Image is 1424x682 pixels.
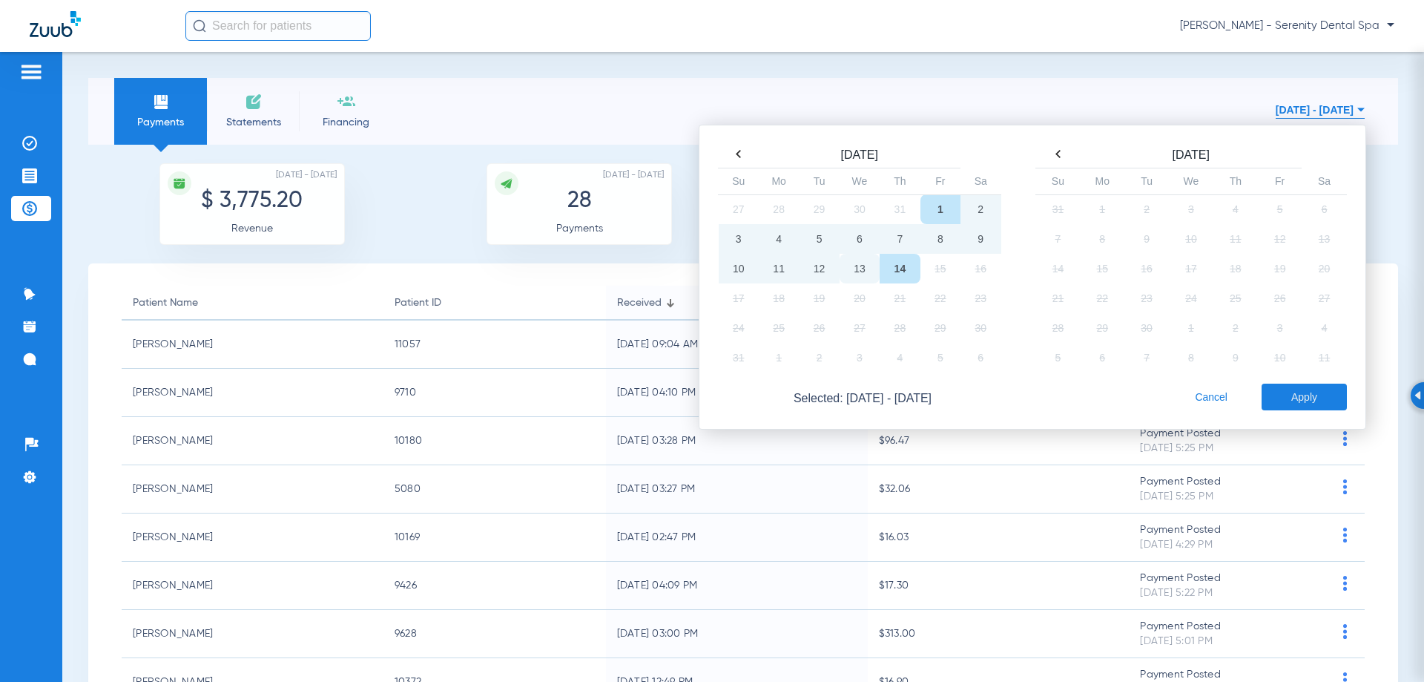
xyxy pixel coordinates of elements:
[395,295,595,311] div: Patient ID
[1140,573,1221,583] span: Payment Posted
[383,321,606,369] td: 11057
[122,369,383,417] td: [PERSON_NAME]
[383,369,606,417] td: 9710
[122,465,383,514] td: [PERSON_NAME]
[868,610,1130,658] td: $313.00
[1140,525,1221,535] span: Payment Posted
[1336,624,1354,639] img: group-dot-blue.svg
[1336,528,1354,542] img: group-dot-blue.svg
[383,514,606,562] td: 10169
[133,295,372,311] div: Patient Name
[276,168,337,183] span: [DATE] - [DATE]
[1276,95,1365,125] button: [DATE] - [DATE]
[152,93,170,111] img: payments icon
[868,465,1130,514] td: $32.06
[759,144,960,168] th: [DATE]
[603,168,664,183] span: [DATE] - [DATE]
[245,93,263,111] img: invoices icon
[1262,384,1347,410] button: Apply
[311,115,381,130] span: Financing
[617,295,662,311] div: Received
[868,514,1130,562] td: $16.03
[1140,428,1221,439] span: Payment Posted
[714,391,1011,406] span: Selected: [DATE] - [DATE]
[1140,491,1213,502] span: [DATE] 5:25 PM
[1336,479,1354,494] img: group-dot-blue.svg
[122,417,383,465] td: [PERSON_NAME]
[606,562,868,610] td: [DATE] 04:09 PM
[1140,636,1213,646] span: [DATE] 5:01 PM
[617,295,857,311] div: Received
[218,115,289,130] span: Statements
[606,514,868,562] td: [DATE] 02:47 PM
[868,562,1130,610] td: $17.30
[122,562,383,610] td: [PERSON_NAME]
[1180,19,1394,33] span: [PERSON_NAME] - Serenity Dental Spa
[125,115,196,130] span: Payments
[1336,576,1354,591] img: group-dot-blue.svg
[606,610,868,658] td: [DATE] 03:00 PM
[1336,431,1354,446] img: group-dot-blue.svg
[383,610,606,658] td: 9628
[201,190,303,212] span: $ 3,775.20
[173,177,186,190] img: icon
[122,514,383,562] td: [PERSON_NAME]
[383,417,606,465] td: 10180
[1190,384,1232,410] button: Cancel
[1140,476,1221,487] span: Payment Posted
[606,369,868,417] td: [DATE] 04:10 PM
[567,190,592,212] span: 28
[383,562,606,610] td: 9426
[19,63,43,81] img: hamburger-icon
[1140,540,1213,550] span: [DATE] 4:29 PM
[606,417,868,465] td: [DATE] 03:28 PM
[500,177,513,190] img: icon
[185,11,371,41] input: Search for patients
[395,295,441,311] div: Patient ID
[193,19,206,33] img: Search Icon
[122,321,383,369] td: [PERSON_NAME]
[1350,611,1424,682] iframe: Chat Widget
[1414,391,1421,400] img: Arrow
[1140,588,1213,598] span: [DATE] 5:22 PM
[231,223,273,234] span: Revenue
[1080,144,1302,168] th: [DATE]
[122,610,383,658] td: [PERSON_NAME]
[133,295,198,311] div: Patient Name
[606,321,868,369] td: [DATE] 09:04 AM
[1140,669,1221,680] span: Payment Posted
[868,417,1130,465] td: $96.47
[1140,443,1213,453] span: [DATE] 5:25 PM
[337,93,355,111] img: financing icon
[1140,621,1221,632] span: Payment Posted
[606,465,868,514] td: [DATE] 03:27 PM
[383,465,606,514] td: 5080
[556,223,603,234] span: Payments
[30,11,81,37] img: Zuub Logo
